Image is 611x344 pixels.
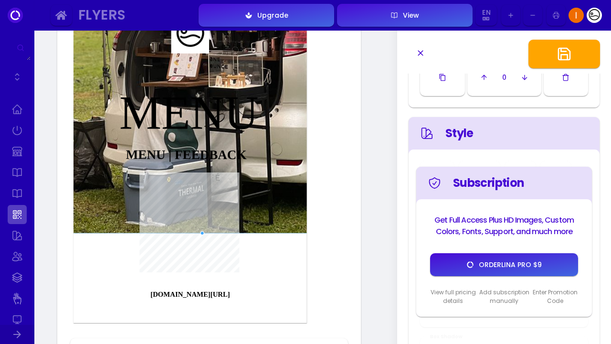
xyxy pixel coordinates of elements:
div: [DOMAIN_NAME][URL] [116,291,265,301]
button: Upgrade [199,4,334,27]
button: View [337,4,473,27]
img: images%2FGl33SrX7OZpiuoPQIeNn-oneouncecafe%2F11890whatsappimage2025-09-22at10.07.30am.jpeg [171,15,209,53]
div: Flyers [78,10,186,21]
img: Image [569,8,584,23]
div: MENU | FEEDBACK [92,148,281,161]
button: Flyers [74,5,196,26]
div: View [398,12,419,19]
img: Image [587,8,602,23]
div: MENU [97,89,280,137]
div: Upgrade [253,12,288,19]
